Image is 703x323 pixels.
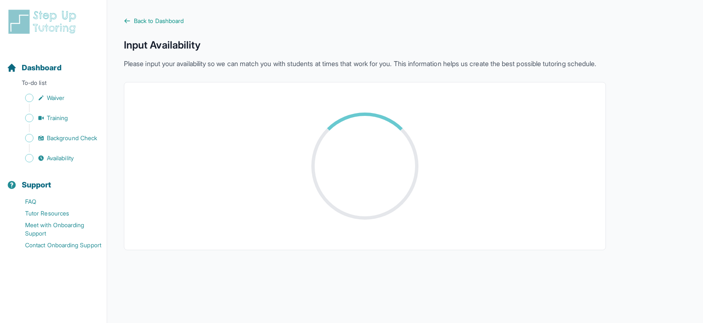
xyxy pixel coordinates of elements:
span: Background Check [47,134,97,142]
p: Please input your availability so we can match you with students at times that work for you. This... [124,59,606,69]
button: Support [3,166,103,194]
img: logo [7,8,81,35]
h1: Input Availability [124,38,606,52]
span: Availability [47,154,74,162]
a: Tutor Resources [7,208,107,219]
a: Availability [7,152,107,164]
span: Support [22,179,51,191]
span: Dashboard [22,62,62,74]
span: Waiver [47,94,64,102]
a: Back to Dashboard [124,17,606,25]
button: Dashboard [3,49,103,77]
a: Background Check [7,132,107,144]
a: Dashboard [7,62,62,74]
a: Waiver [7,92,107,104]
a: Training [7,112,107,124]
a: FAQ [7,196,107,208]
span: Back to Dashboard [134,17,184,25]
p: To-do list [3,79,103,90]
span: Training [47,114,68,122]
a: Meet with Onboarding Support [7,219,107,239]
a: Contact Onboarding Support [7,239,107,251]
